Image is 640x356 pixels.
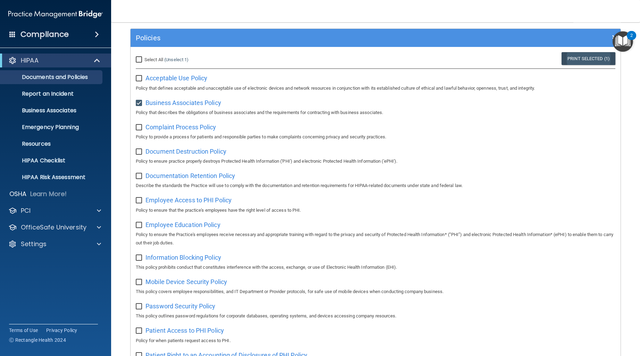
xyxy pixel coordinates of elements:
span: Employee Education Policy [146,221,221,228]
p: HIPAA Risk Assessment [5,174,99,181]
p: Settings [21,240,47,248]
span: Acceptable Use Policy [146,74,207,82]
p: Emergency Planning [5,124,99,131]
a: (Unselect 1) [164,57,189,62]
span: Select All [144,57,163,62]
span: Ⓒ Rectangle Health 2024 [9,337,66,343]
a: Policies [136,32,615,43]
a: HIPAA [8,56,101,65]
a: Privacy Policy [46,327,77,334]
p: Policy to provide a process for patients and responsible parties to make complaints concerning pr... [136,133,615,141]
p: Policy that defines acceptable and unacceptable use of electronic devices and network resources i... [136,84,615,92]
span: Complaint Process Policy [146,123,216,131]
h5: Policies [136,34,493,42]
p: Resources [5,140,99,147]
a: PCI [8,207,101,215]
span: Business Associates Policy [146,99,221,106]
h4: Compliance [20,30,69,39]
p: Learn More! [30,190,67,198]
img: PMB logo [8,7,103,21]
p: This policy prohibits conduct that constitutes interference with the access, exchange, or use of ... [136,263,615,272]
a: Terms of Use [9,327,38,334]
p: OSHA [9,190,27,198]
p: Report an Incident [5,90,99,97]
p: PCI [21,207,31,215]
p: HIPAA Checklist [5,157,99,164]
span: Patient Access to PHI Policy [146,327,224,334]
a: Settings [8,240,101,248]
span: Documentation Retention Policy [146,172,235,179]
span: Employee Access to PHI Policy [146,196,232,204]
p: Policy for when patients request access to PHI. [136,337,615,345]
p: This policy outlines password regulations for corporate databases, operating systems, and devices... [136,312,615,320]
p: OfficeSafe University [21,223,86,232]
p: Describe the standards the Practice will use to comply with the documentation and retention requi... [136,181,615,190]
p: HIPAA [21,56,39,65]
p: Documents and Policies [5,74,99,81]
p: Policy that describes the obligations of business associates and the requirements for contracting... [136,108,615,117]
a: Print Selected (1) [562,52,615,65]
p: Policy to ensure the Practice's employees receive necessary and appropriate training with regard ... [136,230,615,247]
p: Policy to ensure practice properly destroys Protected Health Information ('PHI') and electronic P... [136,157,615,165]
p: This policy covers employee responsibilities, and IT Department or Provider protocols, for safe u... [136,288,615,296]
span: Password Security Policy [146,302,215,310]
span: Information Blocking Policy [146,254,221,261]
button: Open Resource Center, 2 new notifications [613,31,633,52]
div: 2 [630,35,633,44]
iframe: Drift Widget Chat Controller [520,307,632,334]
p: Business Associates [5,107,99,114]
a: OfficeSafe University [8,223,101,232]
span: Document Destruction Policy [146,148,226,155]
input: Select All (Unselect 1) [136,57,144,63]
span: Mobile Device Security Policy [146,278,227,285]
p: Policy to ensure that the practice's employees have the right level of access to PHI. [136,206,615,215]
